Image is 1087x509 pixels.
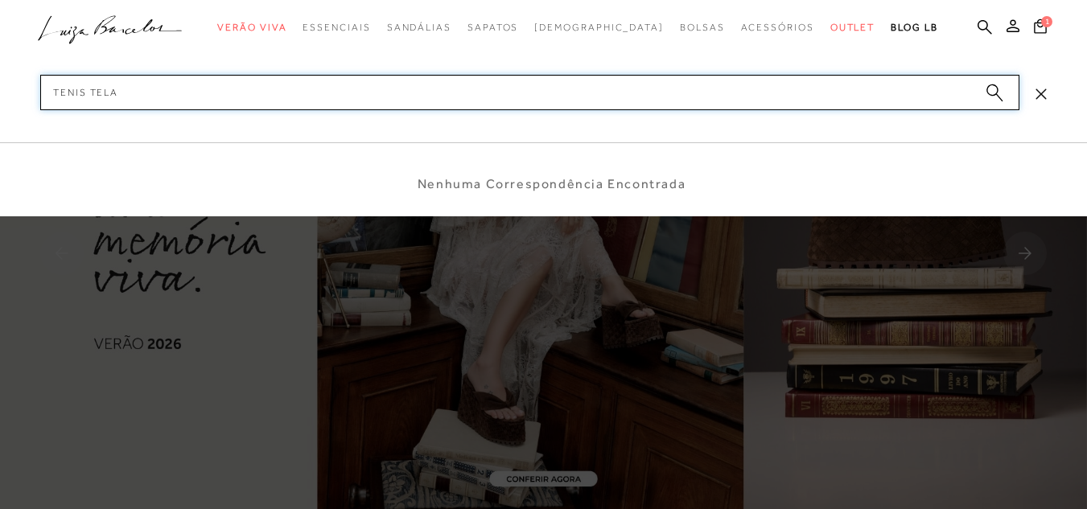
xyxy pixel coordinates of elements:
a: categoryNavScreenReaderText [741,13,814,43]
span: Acessórios [741,22,814,33]
span: Bolsas [680,22,725,33]
a: BLOG LB [891,13,937,43]
a: noSubCategoriesText [534,13,664,43]
a: categoryNavScreenReaderText [830,13,875,43]
li: Nenhuma Correspondência Encontrada [418,175,686,192]
input: Buscar. [40,75,1019,110]
a: categoryNavScreenReaderText [217,13,286,43]
a: categoryNavScreenReaderText [387,13,451,43]
span: Sandálias [387,22,451,33]
span: Verão Viva [217,22,286,33]
a: categoryNavScreenReaderText [303,13,370,43]
a: categoryNavScreenReaderText [680,13,725,43]
span: [DEMOGRAPHIC_DATA] [534,22,664,33]
span: Outlet [830,22,875,33]
span: 1 [1041,16,1052,27]
span: BLOG LB [891,22,937,33]
button: 1 [1029,18,1052,39]
span: Sapatos [467,22,518,33]
a: categoryNavScreenReaderText [467,13,518,43]
span: Essenciais [303,22,370,33]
